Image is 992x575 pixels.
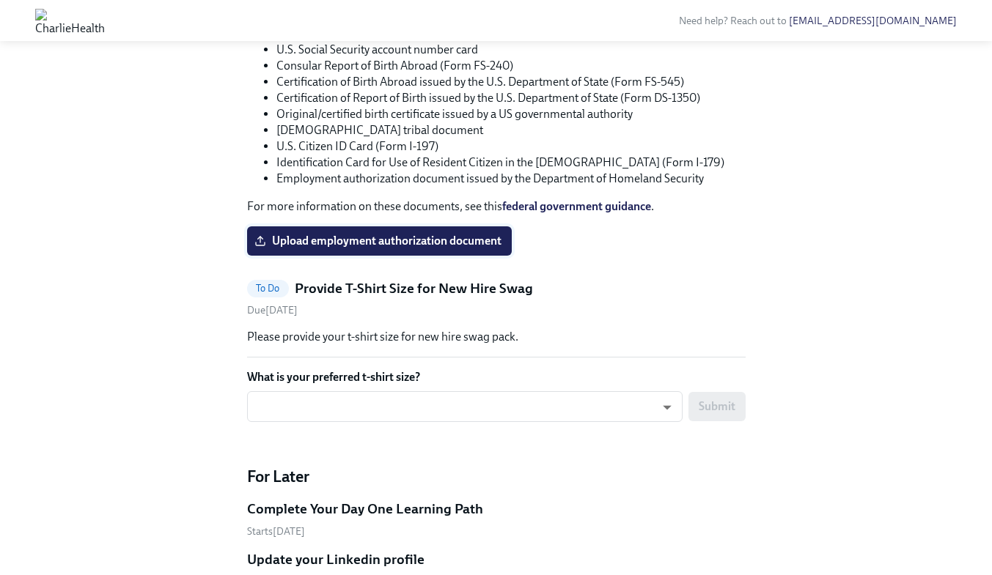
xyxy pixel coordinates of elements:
h5: Complete Your Day One Learning Path [247,500,483,519]
span: Need help? Reach out to [679,15,957,27]
li: U.S. Citizen ID Card (Form I-197) [276,138,746,155]
li: Original/certified birth certificate issued by a US governmental authority [276,106,746,122]
span: Friday, October 17th 2025, 10:00 am [247,304,298,316]
label: Upload employment authorization document [247,226,512,256]
div: ​ [247,391,683,422]
a: federal government guidance [502,199,651,213]
li: Consular Report of Birth Abroad (Form FS-240) [276,58,746,74]
li: [DEMOGRAPHIC_DATA] tribal document [276,122,746,138]
span: Monday, November 3rd 2025, 9:00 am [247,525,305,538]
li: Certification of Report of Birth issued by the U.S. Department of State (Form DS-1350) [276,90,746,106]
h4: For Later [247,466,746,488]
p: Please provide your t-shirt size for new hire swag pack. [247,329,746,345]
span: To Do [247,283,289,294]
li: Employment authorization document issued by the Department of Homeland Security [276,171,746,187]
a: [EMAIL_ADDRESS][DOMAIN_NAME] [789,15,957,27]
li: Identification Card for Use of Resident Citizen in the [DEMOGRAPHIC_DATA] (Form I-179) [276,155,746,171]
li: U.S. Social Security account number card [276,42,746,58]
label: What is your preferred t-shirt size? [247,369,746,385]
p: For more information on these documents, see this . [247,199,746,215]
h5: Update your Linkedin profile [247,550,425,569]
li: Certification of Birth Abroad issued by the U.S. Department of State (Form FS-545) [276,74,746,90]
a: To DoProvide T-Shirt Size for New Hire SwagDue[DATE] [247,279,746,318]
img: CharlieHealth [35,9,105,32]
h5: Provide T-Shirt Size for New Hire Swag [295,279,533,298]
span: Upload employment authorization document [257,234,501,248]
a: Complete Your Day One Learning PathStarts[DATE] [247,500,746,538]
